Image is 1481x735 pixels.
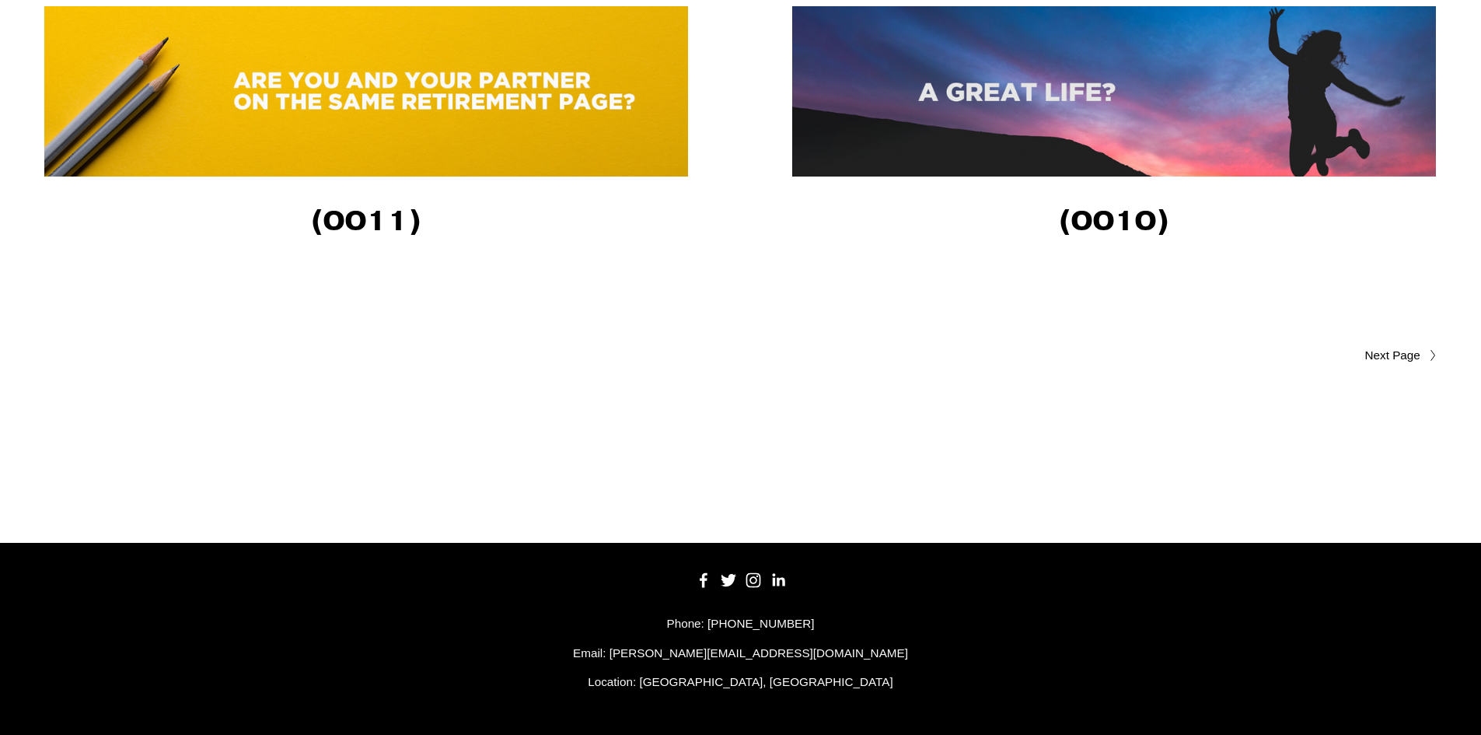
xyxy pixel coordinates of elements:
img: Four values to consider for a great life (0010) We all have values…some we choose…others choose u... [792,6,1436,177]
strong: (0011) [311,202,421,238]
p: Email: [PERSON_NAME][EMAIL_ADDRESS][DOMAIN_NAME] [44,644,1437,663]
a: LinkedIn [770,572,786,588]
a: Instagram [746,572,761,588]
p: Phone: [PHONE_NUMBER] [44,614,1437,633]
p: Location: [GEOGRAPHIC_DATA], [GEOGRAPHIC_DATA] [44,673,1437,691]
a: Facebook [696,572,711,588]
a: Twitter [721,572,736,588]
img: Are you and your spouse on the same retirement page?&nbsp;(0011) When it comes to retirement, are... [44,6,688,177]
strong: (0010) [1059,202,1169,238]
